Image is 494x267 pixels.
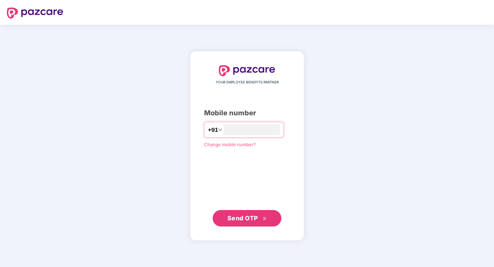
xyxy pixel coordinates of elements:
[219,65,275,76] img: logo
[204,142,256,147] a: Change mobile number?
[262,217,267,221] span: double-right
[7,8,63,19] img: logo
[204,108,290,118] div: Mobile number
[218,128,222,132] span: down
[208,126,218,134] span: +91
[216,80,279,85] span: YOUR EMPLOYEE BENEFITS PARTNER
[227,214,258,222] span: Send OTP
[213,210,281,227] button: Send OTPdouble-right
